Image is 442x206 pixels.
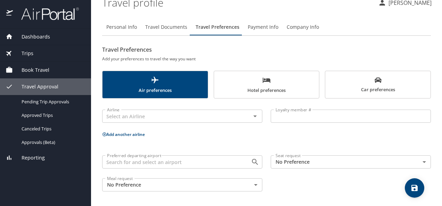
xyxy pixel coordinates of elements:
h2: Travel Preferences [102,44,431,55]
span: Travel Preferences [196,23,239,32]
input: Search for and select an airport [104,157,240,166]
div: No Preference [271,155,431,169]
h6: Add your preferences to travel the way you want [102,55,431,62]
span: Car preferences [329,77,426,94]
button: Add another airline [102,131,145,137]
span: Air preferences [107,76,204,94]
span: Reporting [13,154,45,162]
span: Personal Info [106,23,137,32]
button: Open [250,111,260,121]
span: Approved Trips [22,112,83,119]
span: Trips [13,50,33,57]
span: Dashboards [13,33,50,41]
span: Book Travel [13,66,49,74]
span: Pending Trip Approvals [22,98,83,105]
button: Open [250,157,260,167]
div: scrollable force tabs example [102,71,431,98]
span: Travel Approval [13,83,58,91]
span: Approvals (Beta) [22,139,83,146]
span: Hotel preferences [218,76,315,94]
div: No Preference [102,178,262,191]
img: airportal-logo.png [14,7,79,20]
span: Payment Info [248,23,278,32]
span: Company Info [287,23,319,32]
input: Select an Airline [104,112,240,121]
span: Canceled Trips [22,126,83,132]
img: icon-airportal.png [6,7,14,20]
button: save [405,178,424,198]
div: Profile [102,19,431,35]
span: Travel Documents [145,23,187,32]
